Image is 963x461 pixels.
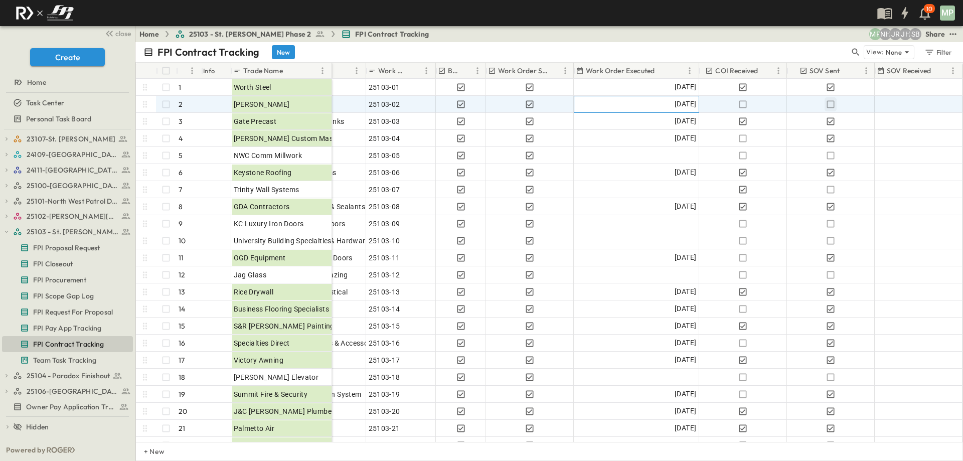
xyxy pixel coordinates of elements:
[369,372,400,382] span: 25103-18
[675,286,696,297] span: [DATE]
[369,423,400,433] span: 25103-21
[13,147,131,162] a: 24109-St. Teresa of Calcutta Parish Hall
[369,304,400,314] span: 25103-14
[675,98,696,110] span: [DATE]
[234,270,267,280] span: Jag Glass
[234,82,271,92] span: Worth Steel
[33,243,100,253] span: FPI Proposal Request
[369,82,400,92] span: 25103-01
[179,99,183,109] p: 2
[234,321,335,331] span: S&R [PERSON_NAME] Painting
[180,65,191,76] button: Sort
[369,406,400,416] span: 25103-20
[351,65,363,77] button: Menu
[101,26,133,40] button: close
[675,439,696,451] span: [DATE]
[179,440,187,450] p: 22
[234,116,277,126] span: Gate Precast
[2,131,133,147] div: 23107-St. [PERSON_NAME]test
[234,185,299,195] span: Trinity Wall Systems
[13,384,131,398] a: 25106-St. Andrews Parking Lot
[234,389,308,399] span: Summit Fire & Security
[369,253,400,263] span: 25103-11
[675,303,696,315] span: [DATE]
[369,202,400,212] span: 25103-08
[675,354,696,366] span: [DATE]
[2,352,133,368] div: Team Task Trackingtest
[285,65,296,76] button: Sort
[2,111,133,127] div: Personal Task Boardtest
[947,65,959,77] button: Menu
[234,372,319,382] span: [PERSON_NAME] Elevator
[33,259,73,269] span: FPI Closeout
[234,236,332,246] span: University Building Specialties
[369,150,400,161] span: 25103-05
[369,116,400,126] span: 25103-03
[27,149,118,160] span: 24109-St. Teresa of Calcutta Parish Hall
[27,211,118,221] span: 25102-Christ The Redeemer Anglican Church
[920,45,955,59] button: Filter
[27,227,118,237] span: 25103 - St. [PERSON_NAME] Phase 2
[30,48,105,66] button: Create
[316,65,329,77] button: Menu
[909,28,921,40] div: Sterling Barnett (sterling@fpibuilders.com)
[186,65,198,77] button: Menu
[2,257,131,271] a: FPI Closeout
[2,337,131,351] a: FPI Contract Tracking
[144,446,150,456] p: + New
[2,96,131,110] a: Task Center
[33,323,101,333] span: FPI Pay App Tracking
[2,224,133,240] div: 25103 - St. [PERSON_NAME] Phase 2test
[27,181,118,191] span: 25100-Vanguard Prep School
[179,304,185,314] p: 14
[924,47,952,58] div: Filter
[33,291,94,301] span: FPI Scope Gap Log
[27,134,115,144] span: 23107-St. [PERSON_NAME]
[471,65,484,77] button: Menu
[341,29,429,39] a: FPI Contract Tracking
[675,388,696,400] span: [DATE]
[675,81,696,93] span: [DATE]
[2,241,131,255] a: FPI Proposal Request
[13,209,131,223] a: 25102-Christ The Redeemer Anglican Church
[175,29,326,39] a: 25103 - St. [PERSON_NAME] Phase 2
[369,389,400,399] span: 25103-19
[272,45,295,59] button: New
[675,132,696,144] span: [DATE]
[201,63,231,79] div: Info
[203,57,215,85] div: Info
[420,65,432,77] button: Menu
[234,219,304,229] span: KC Luxury Iron Doors
[933,65,944,76] button: Sort
[33,339,104,349] span: FPI Contract Tracking
[772,65,784,77] button: Menu
[2,368,133,384] div: 25104 - Paradox Finishouttest
[33,275,87,285] span: FPI Procurement
[13,132,131,146] a: 23107-St. [PERSON_NAME]
[675,422,696,434] span: [DATE]
[369,440,400,450] span: 25103-22
[2,321,131,335] a: FPI Pay App Tracking
[179,423,185,433] p: 21
[13,225,131,239] a: 25103 - St. [PERSON_NAME] Phase 2
[234,406,338,416] span: J&C [PERSON_NAME] Plumbers
[12,3,77,24] img: c8d7d1ed905e502e8f77bf7063faec64e13b34fdb1f2bdd94b0e311fc34f8000.png
[234,202,290,212] span: GDA Contractors
[684,65,696,77] button: Menu
[2,399,133,415] div: Owner Pay Application Trackingtest
[27,386,118,396] span: 25106-St. Andrews Parking Lot
[675,405,696,417] span: [DATE]
[234,253,286,263] span: OGD Equipment
[243,66,283,76] p: Trade Name
[369,219,400,229] span: 25103-09
[179,406,187,416] p: 20
[886,47,902,57] p: None
[675,201,696,212] span: [DATE]
[498,66,549,76] p: Work Order Sent
[715,66,758,76] p: COI Received
[889,28,901,40] div: Jayden Ramirez (jramirez@fpibuilders.com)
[179,355,185,365] p: 17
[2,146,133,163] div: 24109-St. Teresa of Calcutta Parish Halltest
[179,338,185,348] p: 16
[378,66,407,76] p: Work Order #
